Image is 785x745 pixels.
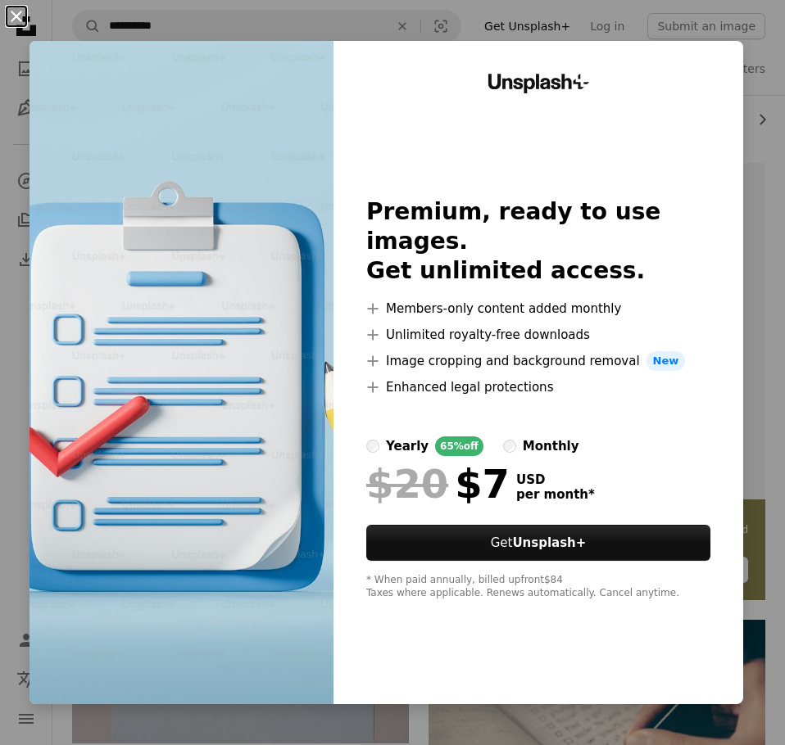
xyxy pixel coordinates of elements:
h2: Premium, ready to use images. Get unlimited access. [366,197,710,286]
li: Unlimited royalty-free downloads [366,325,710,345]
div: yearly [386,436,429,456]
div: * When paid annually, billed upfront $84 Taxes where applicable. Renews automatically. Cancel any... [366,574,710,600]
input: yearly65%off [366,440,379,453]
input: monthly [503,440,516,453]
div: $7 [366,463,510,505]
span: $20 [366,463,448,505]
span: New [647,351,686,371]
strong: Unsplash+ [512,535,586,550]
li: Enhanced legal protections [366,377,710,397]
button: GetUnsplash+ [366,525,710,561]
span: USD [516,472,595,487]
div: monthly [523,436,579,456]
li: Image cropping and background removal [366,351,710,371]
div: 65% off [435,436,483,456]
span: per month * [516,487,595,502]
li: Members-only content added monthly [366,299,710,318]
